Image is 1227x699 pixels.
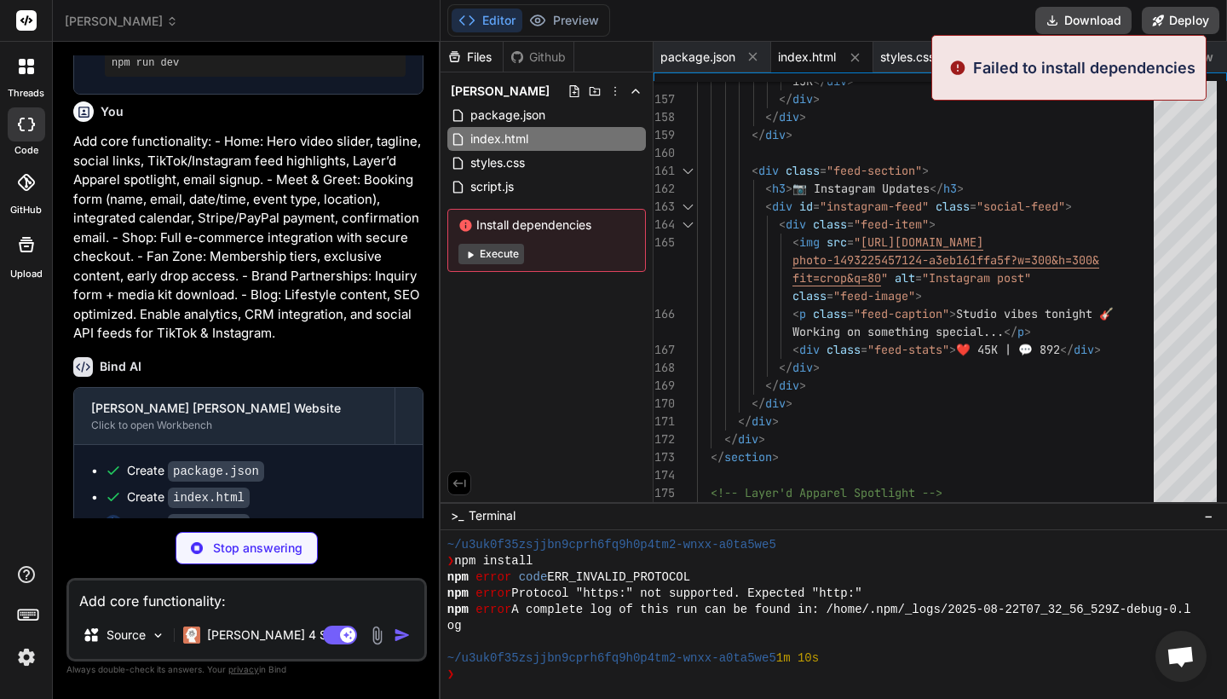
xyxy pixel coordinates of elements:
div: Create [127,462,264,480]
span: > [758,431,765,447]
p: Stop answering [213,540,302,557]
span: </ [779,91,792,107]
span: class [827,342,861,357]
span: > [786,396,792,411]
img: Claude 4 Sonnet [183,627,200,644]
label: Upload [10,267,43,281]
span: privacy [228,664,259,674]
span: < [792,306,799,321]
span: Studio vibes tonight 🎸 [956,306,1114,321]
span: src [827,234,847,250]
span: ERR_INVALID_PROTOCOL [547,569,690,586]
span: = [847,234,854,250]
span: > [922,163,929,178]
span: </ [738,413,752,429]
span: p [799,306,806,321]
span: ❯ [447,667,454,683]
span: > [813,91,820,107]
span: "feed-image" [833,288,915,303]
div: 169 [654,377,675,395]
span: > [949,342,956,357]
div: 161 [654,162,675,180]
span: photo-1493225457124-a3eb161ffa5f?w=300&h=300& [792,252,1099,268]
span: "feed-item" [854,217,929,232]
span: </ [752,396,765,411]
div: Github [504,49,573,66]
span: npm install [454,553,533,569]
span: [PERSON_NAME] [65,13,178,30]
span: < [792,342,799,357]
span: = [861,342,867,357]
span: class [786,163,820,178]
span: h3 [772,181,786,196]
p: Source [107,627,146,644]
button: Download [1035,7,1132,34]
img: alert [949,56,966,79]
span: Install dependencies [458,217,635,234]
div: 167 [654,341,675,359]
span: "feed-caption" [854,306,949,321]
img: icon [394,627,411,644]
span: img [799,234,820,250]
span: div [792,91,813,107]
span: A complete log of this run can be found in: /home/.npm/_logs/2025-08-22T07_32_56_529Z-debug-0.l [511,602,1190,618]
span: styles.css [469,153,527,173]
span: div [765,127,786,142]
span: package.json [469,105,547,125]
div: 160 [654,144,675,162]
span: error [475,586,511,602]
span: > [772,449,779,465]
label: code [14,143,38,158]
div: 158 [654,108,675,126]
span: div [758,163,779,178]
label: threads [8,86,44,101]
h6: You [101,103,124,120]
span: alt [895,270,915,286]
span: error [475,569,511,586]
span: </ [711,449,724,465]
button: − [1201,502,1217,529]
span: </ [752,127,765,142]
span: </ [765,109,779,124]
span: 1m 10s [776,650,819,667]
span: p [1017,324,1024,339]
div: [PERSON_NAME] [PERSON_NAME] Website [91,400,377,417]
button: Execute [458,244,524,264]
span: div [779,378,799,393]
span: < [752,163,758,178]
span: id [799,199,813,214]
button: [PERSON_NAME] [PERSON_NAME] WebsiteClick to open Workbench [74,388,395,444]
span: div [772,199,792,214]
span: div [738,431,758,447]
span: class [936,199,970,214]
span: package.json [660,49,735,66]
span: ❤️ 45K | 💬 892 [956,342,1060,357]
span: > [799,378,806,393]
span: index.html [778,49,836,66]
span: = [970,199,976,214]
div: Click to collapse the range. [677,216,699,234]
div: 174 [654,466,675,484]
img: attachment [367,626,387,645]
span: > [813,360,820,375]
code: index.html [168,488,250,508]
span: </ [1004,324,1017,339]
div: 163 [654,198,675,216]
span: < [792,234,799,250]
div: 164 [654,216,675,234]
span: <!-- Layer'd Apparel Spotlight --> [711,485,942,500]
span: code [519,569,548,586]
div: Create [127,515,250,533]
a: Open chat [1155,631,1207,682]
div: 159 [654,126,675,144]
p: Failed to install dependencies [973,56,1195,79]
p: Add core functionality: - Home: Hero video slider, tagline, social links, TikTok/Instagram feed h... [73,132,423,344]
span: </ [765,378,779,393]
span: styles.css [880,49,935,66]
span: > [929,217,936,232]
span: Terminal [469,507,516,524]
div: Click to collapse the range. [677,162,699,180]
div: 162 [654,180,675,198]
div: Click to open Workbench [91,419,377,432]
span: ~/u3uk0f35zsjjbn9cprh6fq9h0p4tm2-wnxx-a0ta5we5 [447,537,776,553]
